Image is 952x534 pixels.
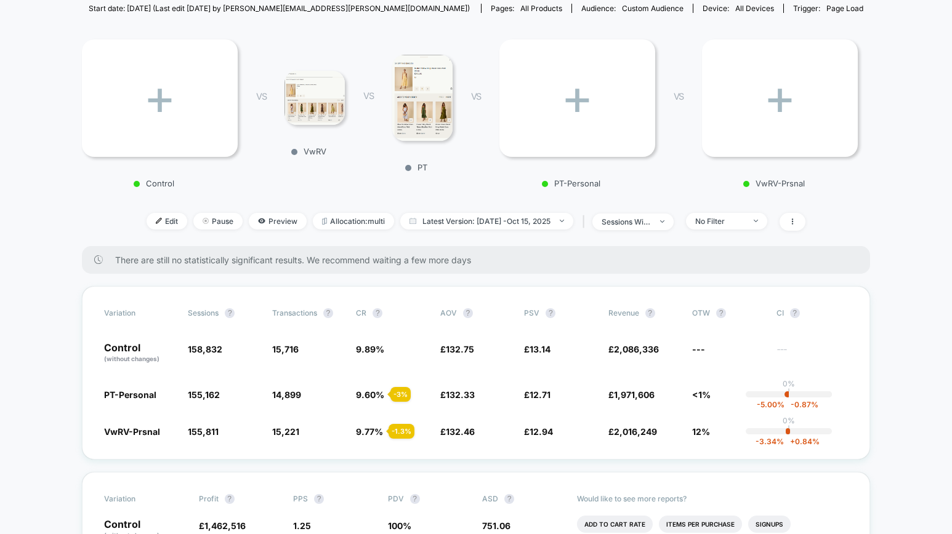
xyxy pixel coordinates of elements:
span: Sessions [188,308,219,317]
p: VwRV-Prsnal [696,178,852,188]
img: edit [156,218,162,224]
span: Variation [104,308,172,318]
span: all products [520,4,562,13]
span: 14,899 [272,389,301,400]
span: There are still no statistically significant results. We recommend waiting a few more days [115,255,845,265]
span: VS [674,91,684,102]
p: | [788,425,790,434]
span: 132.33 [446,389,475,400]
span: 12.94 [530,426,553,437]
p: PT [386,162,446,172]
span: 100 % [388,520,411,531]
span: --- [692,344,705,354]
span: 2,016,249 [614,426,657,437]
img: end [754,220,758,222]
span: £ [440,389,475,400]
p: Control [76,178,232,188]
span: £ [199,520,246,531]
button: ? [463,308,473,318]
span: Preview [249,213,307,229]
span: | [579,213,592,231]
span: -3.34 % [756,437,784,446]
button: ? [314,494,324,504]
span: 15,716 [272,344,299,354]
span: VS [471,91,481,102]
span: Variation [104,494,172,504]
span: 751.06 [482,520,510,531]
img: rebalance [322,218,327,225]
button: ? [546,308,555,318]
div: Trigger: [793,4,863,13]
button: ? [790,308,800,318]
button: ? [323,308,333,318]
img: end [560,220,564,222]
li: Signups [748,516,791,533]
span: 1.25 [293,520,311,531]
span: Latest Version: [DATE] - Oct 15, 2025 [400,213,573,229]
span: AOV [440,308,457,317]
span: 0.84 % [784,437,820,446]
img: calendar [409,218,416,224]
button: ? [645,308,655,318]
span: 15,221 [272,426,299,437]
span: VwRV-Prsnal [104,426,160,437]
span: 155,811 [188,426,219,437]
li: Add To Cart Rate [577,516,653,533]
img: end [660,220,664,223]
span: PT-Personal [104,389,156,400]
span: £ [608,344,659,354]
span: CR [356,308,366,317]
span: 12% [692,426,710,437]
span: 13.14 [530,344,551,354]
span: Pause [193,213,243,229]
span: 9.89 % [356,344,384,354]
span: PDV [388,494,404,503]
p: VwRV [278,146,339,156]
span: Profit [199,494,219,503]
img: PT main [392,55,453,141]
span: CI [777,308,844,318]
span: Device: [693,4,783,13]
button: ? [225,308,235,318]
span: PSV [524,308,539,317]
div: + [499,39,655,157]
span: + [790,437,795,446]
span: Allocation: multi [313,213,394,229]
span: -5.00 % [757,400,785,409]
span: £ [608,426,657,437]
span: 12.71 [530,389,551,400]
span: Transactions [272,308,317,317]
span: Edit [147,213,187,229]
p: | [788,388,790,397]
div: - 1.3 % [389,424,414,439]
li: Items Per Purchase [659,516,742,533]
div: No Filter [695,217,744,226]
span: all devices [735,4,774,13]
div: sessions with impression [602,217,651,226]
div: - 3 % [390,387,411,402]
span: ASD [482,494,498,503]
span: £ [524,344,551,354]
span: 158,832 [188,344,222,354]
span: --- [777,346,848,364]
span: VS [256,91,266,102]
p: 0% [783,379,795,388]
span: 1,462,516 [204,520,246,531]
span: 9.77 % [356,426,383,437]
p: PT-Personal [493,178,649,188]
span: VS [363,90,373,101]
span: £ [440,426,475,437]
span: -0.87 % [785,400,818,409]
p: Control [104,343,175,364]
button: ? [373,308,382,318]
button: ? [504,494,514,504]
span: PPS [293,494,308,503]
span: £ [524,389,551,400]
span: (without changes) [104,355,159,362]
span: Revenue [608,308,639,317]
span: 132.75 [446,344,474,354]
span: Custom Audience [622,4,684,13]
span: £ [608,389,655,400]
div: Pages: [491,4,562,13]
div: + [702,39,858,157]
